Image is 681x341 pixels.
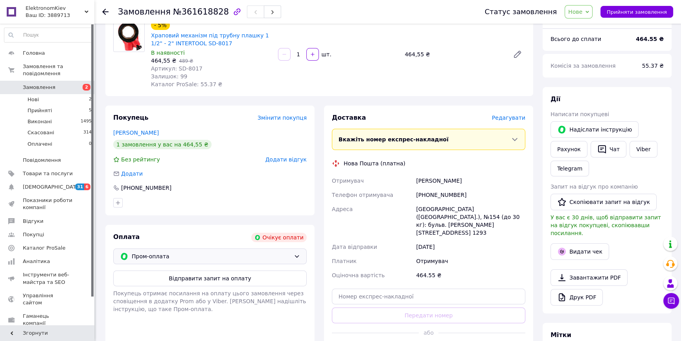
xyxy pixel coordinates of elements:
[151,81,222,87] span: Каталог ProSale: 55.37 ₴
[258,115,307,121] span: Змінити покупця
[251,233,307,242] div: Очікує оплати
[23,170,73,177] span: Товари та послуги
[89,107,92,114] span: 5
[89,141,92,148] span: 0
[485,8,557,16] div: Статус замовлення
[332,272,385,278] span: Оціночна вартість
[81,118,92,125] span: 1495
[23,218,43,225] span: Відгуки
[629,141,657,158] a: Viber
[414,188,527,202] div: [PHONE_NUMBER]
[332,178,364,184] span: Отримувач
[265,156,307,163] span: Додати відгук
[114,21,144,52] img: Храповий механізм під трубну плашку 1 1/2" - 2" INTERTOOL SD-8017
[113,233,140,241] span: Оплата
[113,271,307,286] button: Відправити запит на оплату
[550,214,661,236] span: У вас є 30 днів, щоб відправити запит на відгук покупцеві, скопіювавши посилання.
[339,136,449,143] span: Вкажіть номер експрес-накладної
[23,50,45,57] span: Головна
[320,50,332,58] div: шт.
[550,269,628,286] a: Завантажити PDF
[4,28,92,42] input: Пошук
[23,231,44,238] span: Покупці
[23,84,55,91] span: Замовлення
[121,156,160,163] span: Без рейтингу
[414,240,527,254] div: [DATE]
[151,32,269,46] a: Храповий механізм під трубну плашку 1 1/2" - 2" INTERTOOL SD-8017
[550,289,603,306] a: Друк PDF
[591,141,626,158] button: Чат
[26,5,85,12] span: ElektronomKiev
[23,313,73,327] span: Гаманець компанії
[332,289,525,304] input: Номер експрес-накладної
[419,329,438,337] span: або
[28,118,52,125] span: Виконані
[550,121,639,138] button: Надіслати інструкцію
[83,84,90,91] span: 2
[550,63,616,69] span: Комісія за замовлення
[28,96,39,103] span: Нові
[23,292,73,306] span: Управління сайтом
[89,96,92,103] span: 2
[550,331,571,339] span: Мітки
[75,183,84,190] span: 31
[120,184,172,192] div: [PHONE_NUMBER]
[28,107,52,114] span: Прийняті
[84,183,90,190] span: 6
[492,115,525,121] span: Редагувати
[332,258,357,264] span: Платник
[173,7,229,17] span: №361618828
[414,202,527,240] div: [GEOGRAPHIC_DATA] ([GEOGRAPHIC_DATA].), №154 (до 30 кг): бульв. [PERSON_NAME][STREET_ADDRESS] 1293
[663,293,679,309] button: Чат з покупцем
[510,46,525,62] a: Редагувати
[28,141,52,148] span: Оплачені
[414,174,527,188] div: [PERSON_NAME]
[332,206,353,212] span: Адреса
[23,63,94,77] span: Замовлення та повідомлення
[23,183,81,191] span: [DEMOGRAPHIC_DATA]
[550,183,638,190] span: Запит на відгук про компанію
[151,73,187,80] span: Залишок: 99
[23,197,73,211] span: Показники роботи компанії
[332,192,393,198] span: Телефон отримувача
[28,129,54,136] span: Скасовані
[151,50,185,56] span: В наявності
[550,36,601,42] span: Всього до сплати
[568,9,582,15] span: Нове
[636,36,664,42] b: 464.55 ₴
[550,161,589,176] a: Telegram
[179,58,193,64] span: 489 ₴
[550,95,560,103] span: Дії
[23,245,65,252] span: Каталог ProSale
[332,114,366,121] span: Доставка
[23,271,73,285] span: Інструменти веб-майстра та SEO
[151,57,176,64] span: 464,55 ₴
[121,170,143,177] span: Додати
[113,114,149,121] span: Покупець
[26,12,94,19] div: Ваш ID: 3889713
[113,130,159,136] a: [PERSON_NAME]
[23,258,50,265] span: Аналітика
[23,157,61,164] span: Повідомлення
[342,159,407,167] div: Нова Пошта (платна)
[550,141,587,158] button: Рахунок
[550,111,609,117] span: Написати покупцеві
[414,268,527,282] div: 464.55 ₴
[151,65,202,72] span: Артикул: SD-8017
[607,9,667,15] span: Прийняти замовлення
[113,290,306,312] span: Покупець отримає посилання на оплату цього замовлення через сповіщення в додатку Prom або у Viber...
[332,244,377,250] span: Дата відправки
[118,7,171,17] span: Замовлення
[550,243,609,260] button: Видати чек
[401,49,506,60] div: 464,55 ₴
[113,140,212,149] div: 1 замовлення у вас на 464,55 ₴
[414,254,527,268] div: Отримувач
[102,8,109,16] div: Повернутися назад
[642,63,664,69] span: 55.37 ₴
[132,252,291,261] span: Пром-оплата
[550,194,657,210] button: Скопіювати запит на відгук
[151,20,170,30] div: - 5%
[83,129,92,136] span: 314
[600,6,673,18] button: Прийняти замовлення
